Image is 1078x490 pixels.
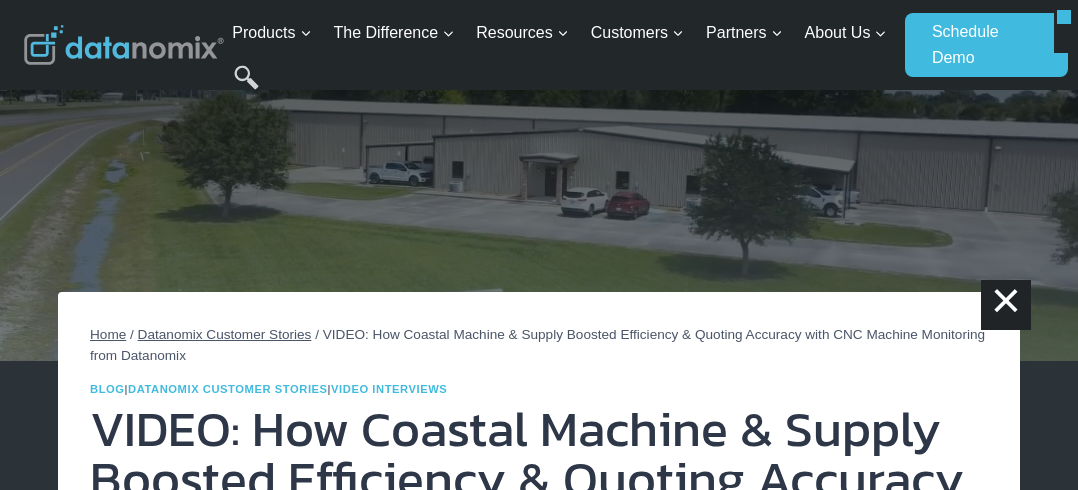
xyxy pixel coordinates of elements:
[981,280,1031,330] a: ×
[90,324,988,368] nav: Breadcrumbs
[24,25,224,65] img: Datanomix
[905,13,1054,77] a: Schedule Demo
[234,65,259,110] a: Search
[90,327,126,342] a: Home
[90,383,447,395] span: | |
[706,20,782,46] span: Partners
[315,327,319,342] span: /
[90,383,125,395] a: Blog
[128,383,328,395] a: Datanomix Customer Stories
[331,383,447,395] a: Video Interviews
[591,20,684,46] span: Customers
[476,20,568,46] span: Resources
[805,20,887,46] span: About Us
[130,327,134,342] span: /
[138,327,312,342] a: Datanomix Customer Stories
[90,327,985,364] span: VIDEO: How Coastal Machine & Supply Boosted Efficiency & Quoting Accuracy with CNC Machine Monito...
[333,20,454,46] span: The Difference
[232,20,311,46] span: Products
